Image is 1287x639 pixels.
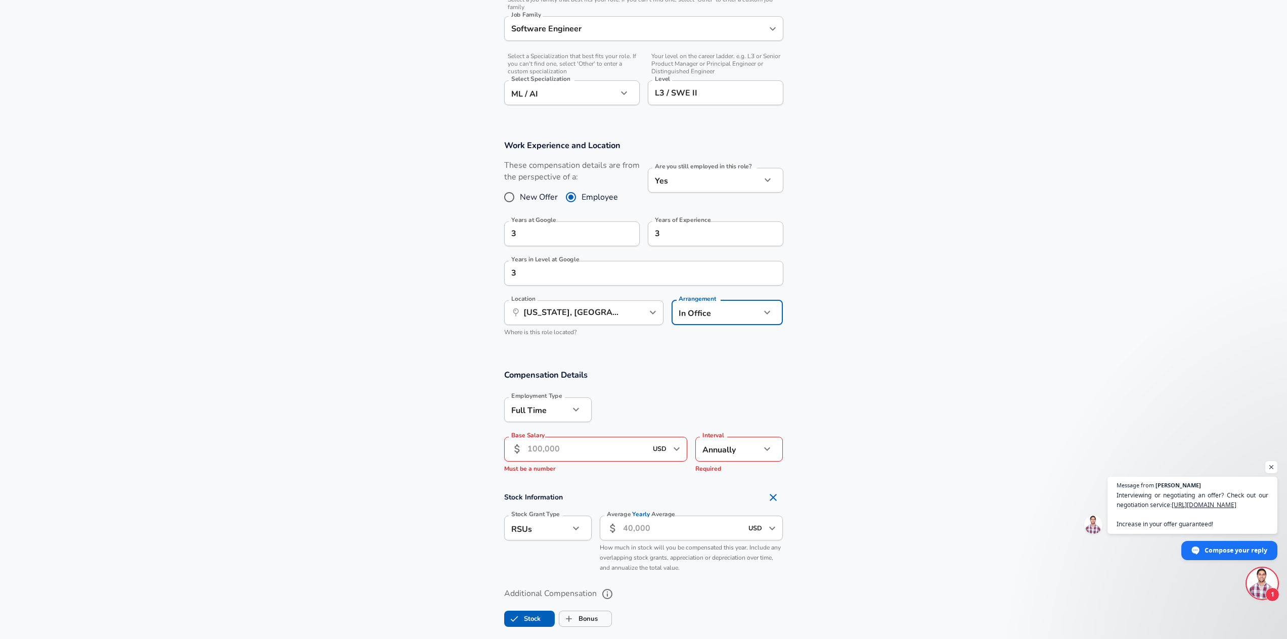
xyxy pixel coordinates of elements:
[670,442,684,456] button: Open
[648,53,783,75] span: Your level on the career ladder. e.g. L3 or Senior Product Manager or Principal Engineer or Disti...
[504,53,640,75] span: Select a Specialization that best fits your role. If you can't find one, select 'Other' to enter ...
[559,609,579,628] span: Bonus
[504,261,761,286] input: 1
[1156,482,1201,488] span: [PERSON_NAME]
[1117,490,1268,529] span: Interviewing or negotiating an offer? Check out our negotiation service: Increase in your offer g...
[504,465,556,473] span: Must be a number
[655,217,711,223] label: Years of Experience
[702,432,724,438] label: Interval
[1265,587,1279,602] span: 1
[655,76,670,82] label: Level
[745,520,766,536] input: USD
[511,432,545,438] label: Base Salary
[650,441,670,457] input: USD
[652,85,779,101] input: L3
[504,221,617,246] input: 0
[648,221,761,246] input: 7
[511,12,541,18] label: Job Family
[646,305,660,319] button: Open
[559,609,598,628] label: Bonus
[607,511,675,517] label: Average Average
[600,543,781,572] span: How much in stock will you be compensated this year. Include any overlapping stock grants, apprec...
[504,140,783,151] h3: Work Experience and Location
[504,369,783,381] h3: Compensation Details
[679,296,716,302] label: Arrangement
[520,191,558,203] span: New Offer
[527,437,647,462] input: 100,000
[559,611,612,627] button: BonusBonus
[511,511,560,517] label: Stock Grant Type
[1205,541,1267,559] span: Compose your reply
[511,76,570,82] label: Select Specialization
[632,510,650,519] span: Yearly
[695,437,761,462] div: Annually
[509,21,764,36] input: Software Engineer
[511,296,535,302] label: Location
[504,487,783,508] h4: Stock Information
[648,168,761,193] div: Yes
[505,609,524,628] span: Stock
[599,585,616,603] button: help
[695,465,721,473] span: Required
[1117,482,1154,488] span: Message from
[766,22,780,36] button: Open
[511,393,562,399] label: Employment Type
[623,516,743,540] input: 40,000
[504,80,617,105] div: ML / AI
[765,521,779,535] button: Open
[763,487,783,508] button: Remove Section
[582,191,618,203] span: Employee
[504,585,783,603] label: Additional Compensation
[672,300,746,325] div: In Office
[504,516,569,540] div: RSUs
[655,163,751,169] label: Are you still employed in this role?
[505,609,541,628] label: Stock
[511,217,556,223] label: Years at Google
[504,397,569,422] div: Full Time
[504,328,576,336] span: Where is this role located?
[504,160,640,183] label: These compensation details are from the perspective of a:
[511,256,579,262] label: Years in Level at Google
[1247,568,1277,599] div: Open chat
[504,611,555,627] button: StockStock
